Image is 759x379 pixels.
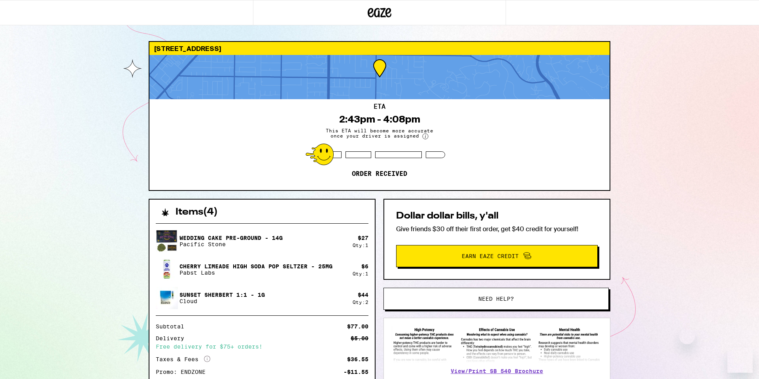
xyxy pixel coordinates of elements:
p: Give friends $30 off their first order, get $40 credit for yourself! [396,225,598,233]
div: 2:43pm - 4:08pm [339,114,420,125]
a: View/Print SB 540 Brochure [451,368,543,374]
div: $5.00 [351,336,368,341]
p: Sunset Sherbert 1:1 - 1g [179,292,265,298]
img: Sunset Sherbert 1:1 - 1g [156,287,178,309]
div: Delivery [156,336,190,341]
iframe: Close message [679,328,695,344]
div: -$11.55 [344,369,368,375]
h2: ETA [374,104,385,110]
img: Cherry Limeade High Soda Pop Seltzer - 25mg [156,258,178,281]
button: Need help? [383,288,609,310]
div: [STREET_ADDRESS] [149,42,610,55]
p: Pabst Labs [179,270,332,276]
img: SB 540 Brochure preview [392,326,602,363]
h2: Items ( 4 ) [176,207,218,217]
div: $ 27 [358,235,368,241]
div: Taxes & Fees [156,356,210,363]
p: Order received [352,170,407,178]
span: Earn Eaze Credit [462,253,519,259]
div: $ 6 [361,263,368,270]
button: Earn Eaze Credit [396,245,598,267]
div: $77.00 [347,324,368,329]
div: Subtotal [156,324,190,329]
p: Wedding Cake Pre-Ground - 14g [179,235,283,241]
h2: Dollar dollar bills, y'all [396,211,598,221]
div: $ 44 [358,292,368,298]
iframe: Button to launch messaging window [727,347,753,373]
p: Cloud [179,298,265,304]
div: Promo: ENDZONE [156,369,211,375]
img: Wedding Cake Pre-Ground - 14g [156,230,178,252]
div: Qty: 2 [353,300,368,305]
span: This ETA will become more accurate once your driver is assigned [320,128,439,140]
p: Cherry Limeade High Soda Pop Seltzer - 25mg [179,263,332,270]
div: Qty: 1 [353,243,368,248]
div: Qty: 1 [353,271,368,276]
div: Free delivery for $75+ orders! [156,344,368,349]
span: Need help? [478,296,514,302]
p: Pacific Stone [179,241,283,247]
div: $36.55 [347,356,368,362]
